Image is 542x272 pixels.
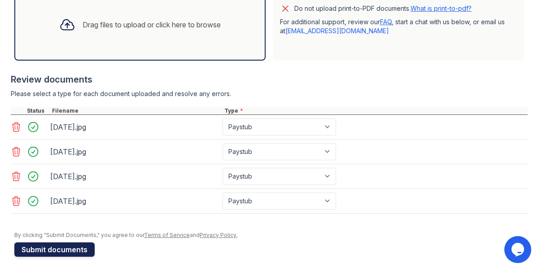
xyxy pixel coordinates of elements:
[50,107,223,114] div: Filename
[50,145,219,159] div: [DATE].jpg
[504,236,533,263] iframe: chat widget
[11,73,528,86] div: Review documents
[14,242,95,257] button: Submit documents
[280,18,517,35] p: For additional support, review our , start a chat with us below, or email us at
[223,107,528,114] div: Type
[83,19,221,30] div: Drag files to upload or click here to browse
[144,232,190,238] a: Terms of Service
[50,194,219,208] div: [DATE].jpg
[200,232,237,238] a: Privacy Policy.
[11,89,528,98] div: Please select a type for each document uploaded and resolve any errors.
[380,18,392,26] a: FAQ
[25,107,50,114] div: Status
[294,4,472,13] p: Do not upload print-to-PDF documents.
[14,232,528,239] div: By clicking "Submit Documents," you agree to our and
[50,120,219,134] div: [DATE].jpg
[50,169,219,184] div: [DATE].jpg
[285,27,389,35] a: [EMAIL_ADDRESS][DOMAIN_NAME]
[411,4,472,12] a: What is print-to-pdf?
